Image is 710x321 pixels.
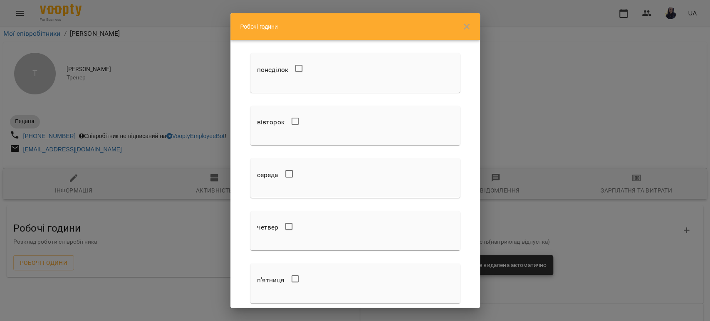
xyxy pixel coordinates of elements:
[257,274,284,286] h6: п’ятниця
[257,116,284,128] h6: вівторок
[257,169,279,181] h6: середа
[257,222,279,233] h6: четвер
[230,13,480,40] div: Робочі години
[257,64,288,76] h6: понеділок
